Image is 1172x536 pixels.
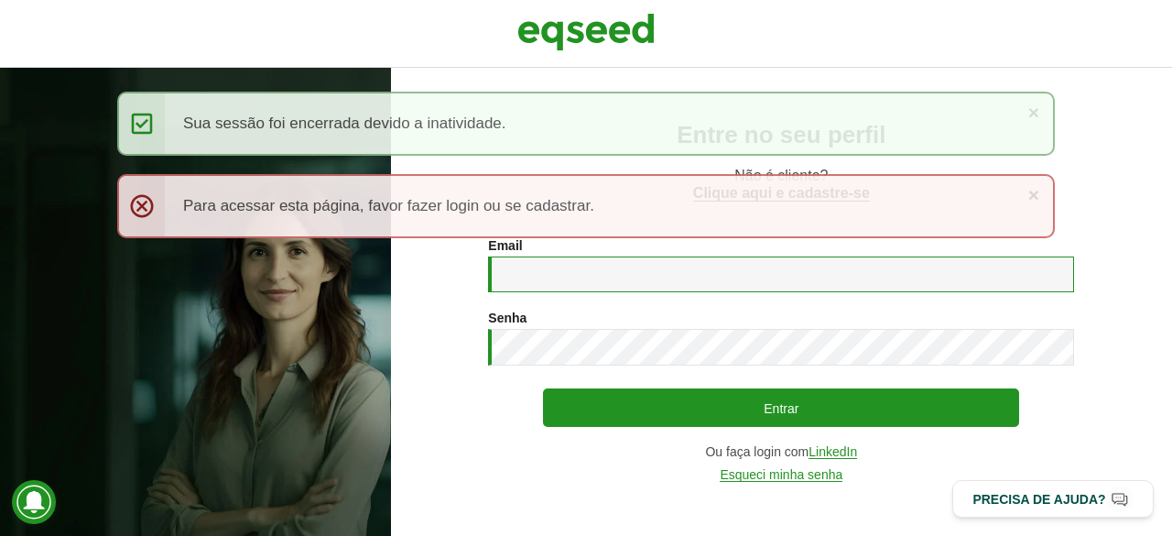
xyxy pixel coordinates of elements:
a: LinkedIn [808,445,857,459]
div: Para acessar esta página, favor fazer login ou se cadastrar. [117,174,1055,238]
a: × [1028,185,1039,204]
div: Sua sessão foi encerrada devido a inatividade. [117,92,1055,156]
a: × [1028,103,1039,122]
button: Entrar [543,388,1019,427]
div: Ou faça login com [488,445,1074,459]
a: Esqueci minha senha [720,468,842,482]
img: EqSeed Logo [517,9,655,55]
label: Senha [488,312,526,324]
